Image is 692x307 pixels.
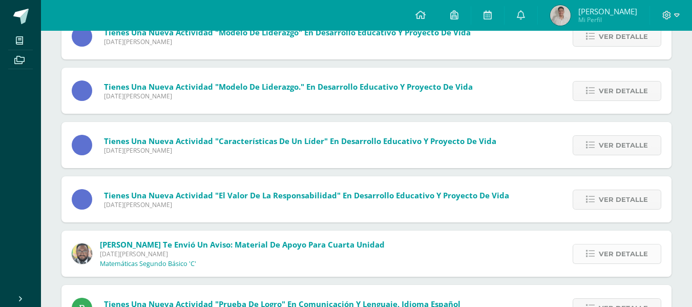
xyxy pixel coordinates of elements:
span: [DATE][PERSON_NAME] [104,200,509,209]
span: [DATE][PERSON_NAME] [104,146,496,155]
span: Tienes una nueva actividad "El valor de la responsabilidad" En Desarrollo Educativo y Proyecto de... [104,190,509,200]
span: Tienes una nueva actividad "Características de un líder" En Desarrollo Educativo y Proyecto de Vida [104,136,496,146]
span: Tienes una nueva actividad "Modelo de liderazgo." En Desarrollo Educativo y Proyecto de Vida [104,81,473,92]
span: [DATE][PERSON_NAME] [104,37,471,46]
span: Ver detalle [599,81,648,100]
p: Matemáticas Segundo Básico 'C' [100,260,196,268]
span: [PERSON_NAME] [578,6,637,16]
span: [DATE][PERSON_NAME] [100,250,385,258]
img: 5f8b1fa4d3844940ee0a10de8934683e.png [550,5,571,26]
span: [DATE][PERSON_NAME] [104,92,473,100]
span: Tienes una nueva actividad "Modelo de liderazgo" En Desarrollo Educativo y Proyecto de Vida [104,27,471,37]
span: [PERSON_NAME] te envió un aviso: material de apoyo para cuarta unidad [100,239,385,250]
span: Ver detalle [599,244,648,263]
span: Ver detalle [599,27,648,46]
span: Mi Perfil [578,15,637,24]
span: Ver detalle [599,136,648,155]
span: Ver detalle [599,190,648,209]
img: 712781701cd376c1a616437b5c60ae46.png [72,243,92,264]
